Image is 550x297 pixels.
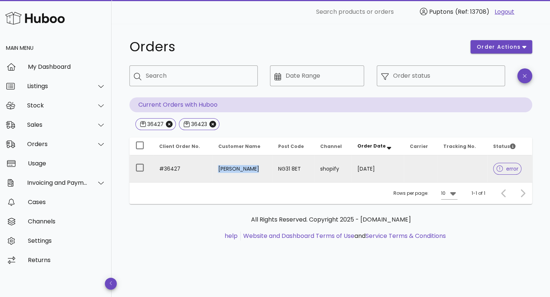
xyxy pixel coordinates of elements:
span: Carrier [410,143,428,149]
span: Post Code [278,143,304,149]
th: Status [487,138,532,155]
span: (Ref: 13708) [455,7,489,16]
div: Usage [28,160,106,167]
th: Tracking No. [437,138,487,155]
div: 10 [441,190,446,197]
div: 10Rows per page: [441,187,457,199]
div: 36427 [146,120,164,128]
a: Service Terms & Conditions [366,232,446,240]
div: Settings [28,237,106,244]
button: Close [166,121,173,127]
span: Puptons [429,7,453,16]
div: Sales [27,121,88,128]
p: All Rights Reserved. Copyright 2025 - [DOMAIN_NAME] [135,215,526,224]
a: help [225,232,238,240]
td: shopify [314,155,351,182]
span: Order Date [357,143,386,149]
div: Returns [28,256,106,264]
button: order actions [470,40,532,54]
th: Post Code [272,138,314,155]
th: Customer Name [212,138,272,155]
div: My Dashboard [28,63,106,70]
a: Website and Dashboard Terms of Use [243,232,354,240]
span: Status [493,143,515,149]
span: error [496,166,518,171]
th: Carrier [404,138,437,155]
td: [DATE] [351,155,404,182]
th: Client Order No. [153,138,212,155]
div: Stock [27,102,88,109]
td: NG31 8ET [272,155,314,182]
span: Tracking No. [443,143,476,149]
div: Orders [27,141,88,148]
li: and [241,232,446,240]
span: Channel [320,143,342,149]
span: Customer Name [218,143,260,149]
td: #36427 [153,155,212,182]
span: order actions [476,43,521,51]
button: Close [209,121,216,127]
div: Invoicing and Payments [27,179,88,186]
h1: Orders [129,40,461,54]
div: 36423 [190,120,207,128]
th: Order Date: Sorted descending. Activate to remove sorting. [351,138,404,155]
td: [PERSON_NAME] [212,155,272,182]
div: Cases [28,198,106,206]
div: Rows per page: [393,183,457,204]
div: 1-1 of 1 [472,190,485,197]
div: Channels [28,218,106,225]
img: Huboo Logo [5,10,65,26]
div: Listings [27,83,88,90]
a: Logout [495,7,514,16]
th: Channel [314,138,351,155]
span: Client Order No. [159,143,200,149]
p: Current Orders with Huboo [129,97,532,112]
